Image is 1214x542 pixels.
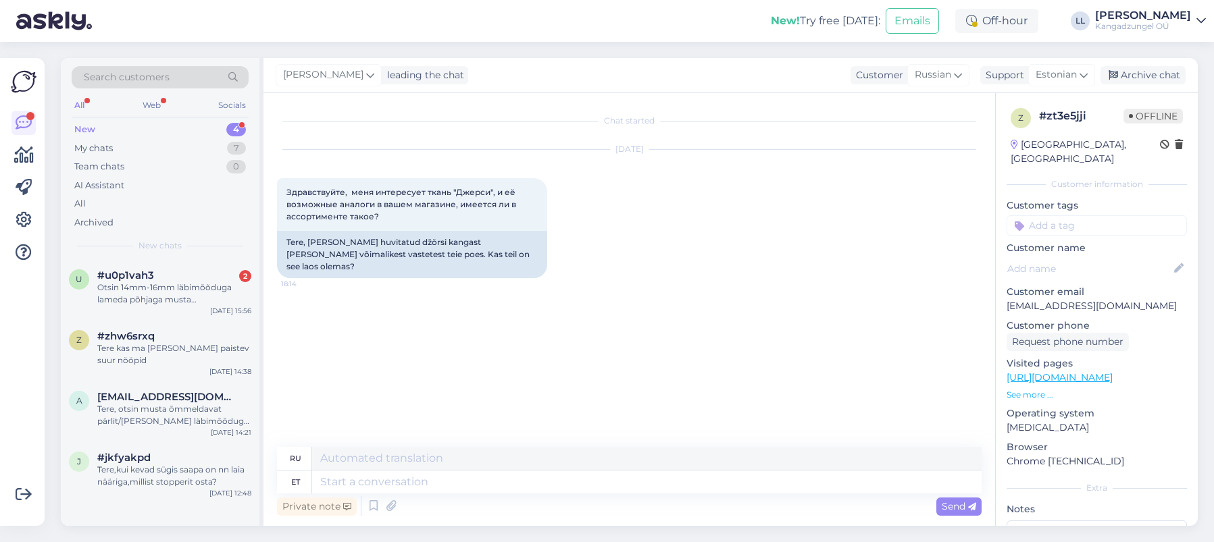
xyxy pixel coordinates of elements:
span: Estonian [1036,67,1077,82]
div: Otsin 14mm-16mm läbimõõduga lameda põhjaga musta pärlit/[PERSON_NAME]. [97,281,251,306]
div: Tere,kui kevad sügis saapa on nn laia nääriga,millist stopperit osta? [97,464,251,488]
div: 0 [226,160,246,173]
div: [PERSON_NAME] [1095,10,1191,21]
div: Web [140,97,163,114]
p: Browser [1007,440,1187,454]
div: ru [290,447,301,470]
div: Request phone number [1007,333,1129,351]
p: Chrome [TECHNICAL_ID] [1007,454,1187,468]
div: Customer [851,68,903,82]
span: Offline [1123,109,1183,124]
span: #u0p1vah3 [97,269,154,281]
a: [PERSON_NAME]Kangadzungel OÜ [1095,10,1206,32]
div: et [291,470,300,493]
p: Notes [1007,502,1187,516]
div: Tere, [PERSON_NAME] huvitatud džörsi kangast [PERSON_NAME] võimalikest vastetest teie poes. Kas t... [277,231,547,278]
div: 2 [239,270,251,282]
div: Team chats [74,160,124,173]
span: 18:14 [281,279,332,289]
span: aili.siilbek@gmail.com [97,391,238,403]
span: #jkfyakpd [97,452,151,464]
div: All [72,97,87,114]
div: Archive chat [1101,66,1186,84]
div: Chat started [277,115,982,127]
p: Customer phone [1007,319,1187,333]
div: Socials [216,97,249,114]
div: Archived [74,216,113,229]
p: See more ... [1007,389,1187,401]
div: All [74,197,86,211]
div: [DATE] 14:38 [209,367,251,377]
span: Здравствуйте, меня интересует ткань "Джерси", и её возможные аналоги в вашем магазине, имеется ли... [286,187,518,221]
input: Add name [1007,261,1171,276]
span: a [76,396,82,406]
div: LL [1071,11,1090,30]
span: [PERSON_NAME] [283,67,363,82]
span: z [76,335,82,345]
p: Customer tags [1007,198,1187,213]
span: Search customers [84,70,170,84]
div: 4 [226,123,246,136]
div: Extra [1007,482,1187,494]
span: Send [942,500,976,512]
p: Customer name [1007,241,1187,255]
div: # zt3e5jji [1039,108,1123,124]
div: [GEOGRAPHIC_DATA], [GEOGRAPHIC_DATA] [1011,138,1160,166]
span: #zhw6srxq [97,330,155,342]
div: 7 [227,142,246,155]
button: Emails [886,8,939,34]
a: [URL][DOMAIN_NAME] [1007,371,1113,383]
div: AI Assistant [74,179,124,192]
div: [DATE] 12:48 [209,488,251,498]
p: [EMAIL_ADDRESS][DOMAIN_NAME] [1007,299,1187,313]
div: Private note [277,497,357,516]
div: [DATE] 15:56 [210,306,251,316]
p: Operating system [1007,406,1187,421]
p: [MEDICAL_DATA] [1007,421,1187,435]
div: Tere kas ma [PERSON_NAME] paistev suur nööpid [97,342,251,367]
span: z [1018,113,1023,123]
p: Visited pages [1007,356,1187,371]
div: [DATE] [277,143,982,155]
div: leading the chat [382,68,464,82]
div: New [74,123,95,136]
span: Russian [915,67,951,82]
b: New! [771,14,800,27]
span: New chats [138,240,182,252]
div: My chats [74,142,113,155]
div: Support [980,68,1024,82]
div: Try free [DATE]: [771,13,880,29]
div: [DATE] 14:21 [211,427,251,437]
span: j [77,456,81,466]
input: Add a tag [1007,215,1187,236]
div: Tere, otsin musta õmmeldavat pärlit/[PERSON_NAME] läbimõõduga 14mm-16mm. Kas teil on midagi analo... [97,403,251,427]
div: Kangadzungel OÜ [1095,21,1191,32]
img: Askly Logo [11,69,36,94]
div: Customer information [1007,178,1187,190]
div: Off-hour [955,9,1038,33]
span: u [76,274,82,284]
p: Customer email [1007,285,1187,299]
